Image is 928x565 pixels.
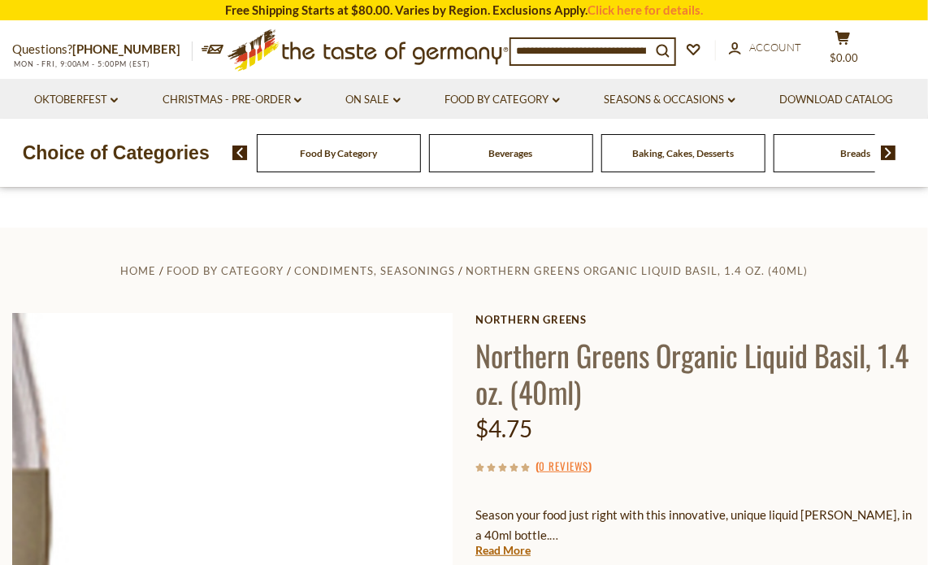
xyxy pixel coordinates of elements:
a: Click here for details. [588,2,703,17]
a: Oktoberfest [34,91,118,109]
a: Food By Category [300,147,377,159]
a: On Sale [346,91,401,109]
a: Christmas - PRE-ORDER [163,91,301,109]
p: Questions? [12,39,193,60]
a: Seasons & Occasions [605,91,735,109]
h1: Northern Greens Organic Liquid Basil, 1.4 oz. (40ml) [475,337,916,410]
a: Breads [840,147,870,159]
span: MON - FRI, 9:00AM - 5:00PM (EST) [12,59,150,68]
span: Account [749,41,801,54]
a: 0 Reviews [540,458,589,476]
a: Condiments, Seasonings [294,264,455,277]
p: Season your food just right with this innovative, unique liquid [PERSON_NAME], in a 40ml bottle. [475,505,916,545]
a: Food By Category [445,91,560,109]
a: Beverages [489,147,533,159]
span: $0.00 [830,51,859,64]
a: Read More [475,542,531,558]
a: Northern Greens Organic Liquid Basil, 1.4 oz. (40ml) [466,264,808,277]
a: Northern Greens [475,313,916,326]
img: next arrow [881,146,896,160]
a: Account [729,39,801,57]
button: $0.00 [818,30,867,71]
a: Home [120,264,156,277]
a: Food By Category [167,264,284,277]
a: Baking, Cakes, Desserts [632,147,734,159]
span: $4.75 [475,415,532,442]
img: previous arrow [232,146,248,160]
a: Download Catalog [780,91,894,109]
a: [PHONE_NUMBER] [72,41,180,56]
span: ( ) [536,458,592,474]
